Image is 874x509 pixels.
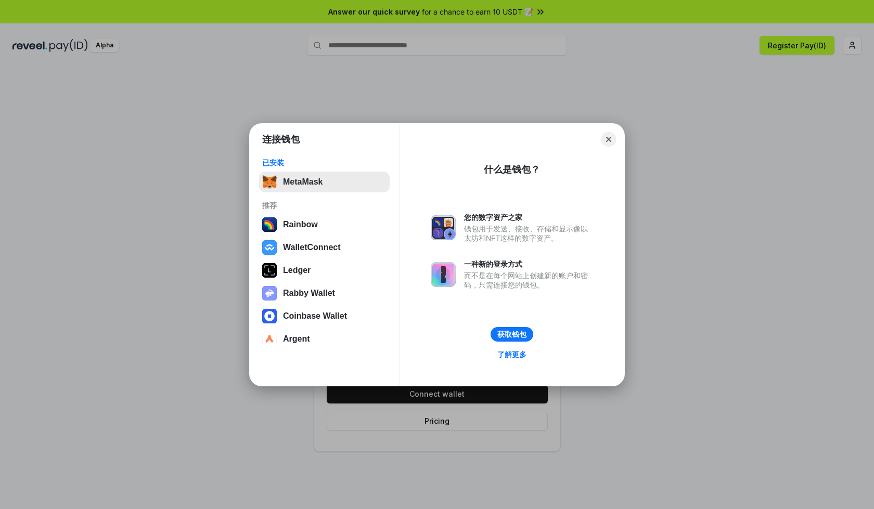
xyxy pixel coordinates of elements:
[283,177,323,187] div: MetaMask
[262,309,277,323] img: svg+xml,%3Csvg%20width%3D%2228%22%20height%3D%2228%22%20viewBox%3D%220%200%2028%2028%22%20fill%3D...
[283,243,341,252] div: WalletConnect
[491,348,533,361] a: 了解更多
[262,133,300,146] h1: 连接钱包
[464,259,593,269] div: 一种新的登录方式
[262,201,387,210] div: 推荐
[262,263,277,278] img: svg+xml,%3Csvg%20xmlns%3D%22http%3A%2F%2Fwww.w3.org%2F2000%2Fsvg%22%20width%3D%2228%22%20height%3...
[464,213,593,222] div: 您的数字资产之家
[283,311,347,321] div: Coinbase Wallet
[262,332,277,346] img: svg+xml,%3Csvg%20width%3D%2228%22%20height%3D%2228%22%20viewBox%3D%220%200%2028%2028%22%20fill%3D...
[484,163,540,176] div: 什么是钱包？
[262,217,277,232] img: svg+xml,%3Csvg%20width%3D%22120%22%20height%3D%22120%22%20viewBox%3D%220%200%20120%20120%22%20fil...
[259,260,390,281] button: Ledger
[262,158,387,167] div: 已安装
[259,283,390,304] button: Rabby Wallet
[491,327,533,342] button: 获取钱包
[262,175,277,189] img: svg+xml,%3Csvg%20fill%3D%22none%22%20height%3D%2233%22%20viewBox%3D%220%200%2035%2033%22%20width%...
[283,266,311,275] div: Ledger
[601,132,616,147] button: Close
[497,330,526,339] div: 获取钱包
[283,334,310,344] div: Argent
[283,220,318,229] div: Rainbow
[259,237,390,258] button: WalletConnect
[464,271,593,290] div: 而不是在每个网站上创建新的账户和密码，只需连接您的钱包。
[262,286,277,301] img: svg+xml,%3Csvg%20xmlns%3D%22http%3A%2F%2Fwww.w3.org%2F2000%2Fsvg%22%20fill%3D%22none%22%20viewBox...
[464,224,593,243] div: 钱包用于发送、接收、存储和显示像以太坊和NFT这样的数字资产。
[259,306,390,327] button: Coinbase Wallet
[431,262,456,287] img: svg+xml,%3Csvg%20xmlns%3D%22http%3A%2F%2Fwww.w3.org%2F2000%2Fsvg%22%20fill%3D%22none%22%20viewBox...
[259,214,390,235] button: Rainbow
[262,240,277,255] img: svg+xml,%3Csvg%20width%3D%2228%22%20height%3D%2228%22%20viewBox%3D%220%200%2028%2028%22%20fill%3D...
[283,289,335,298] div: Rabby Wallet
[259,329,390,349] button: Argent
[497,350,526,359] div: 了解更多
[431,215,456,240] img: svg+xml,%3Csvg%20xmlns%3D%22http%3A%2F%2Fwww.w3.org%2F2000%2Fsvg%22%20fill%3D%22none%22%20viewBox...
[259,172,390,192] button: MetaMask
